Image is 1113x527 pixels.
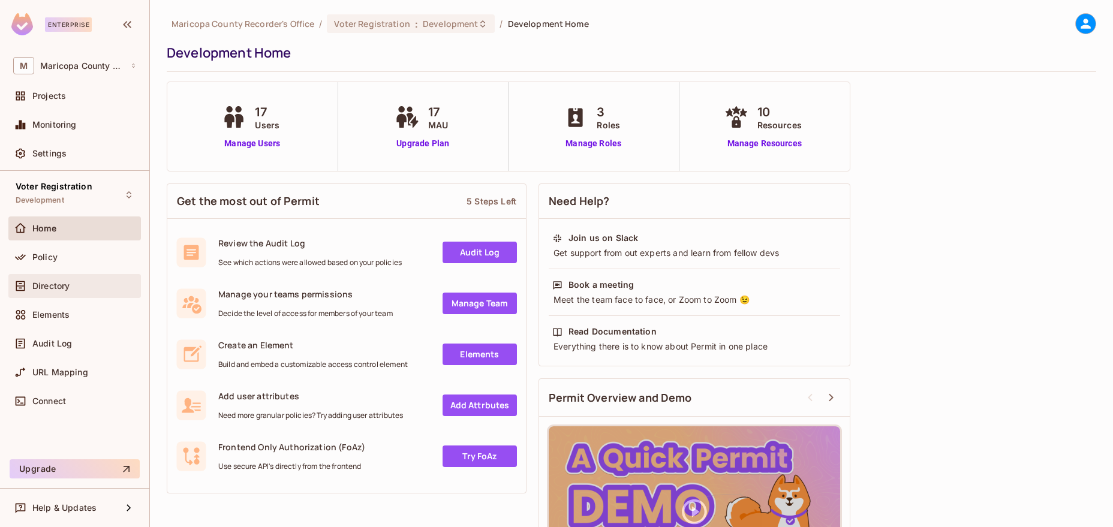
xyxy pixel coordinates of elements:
span: 3 [597,103,620,121]
span: Need more granular policies? Try adding user attributes [218,411,403,420]
span: 10 [757,103,802,121]
div: Join us on Slack [568,232,638,244]
span: Use secure API's directly from the frontend [218,462,365,471]
span: Voter Registration [334,18,410,29]
span: Development [423,18,478,29]
span: Projects [32,91,66,101]
span: URL Mapping [32,368,88,377]
span: Monitoring [32,120,77,130]
span: Home [32,224,57,233]
span: : [414,19,419,29]
div: Book a meeting [568,279,634,291]
div: Enterprise [45,17,92,32]
div: Read Documentation [568,326,657,338]
li: / [319,18,322,29]
span: See which actions were allowed based on your policies [218,258,402,267]
a: Manage Resources [721,137,808,150]
span: Directory [32,281,70,291]
span: Frontend Only Authorization (FoAz) [218,441,365,453]
div: Everything there is to know about Permit in one place [552,341,837,353]
span: Connect [32,396,66,406]
a: Audit Log [443,242,517,263]
span: Users [255,119,279,131]
a: Upgrade Plan [392,137,454,150]
span: Development [16,195,64,205]
span: Get the most out of Permit [177,194,320,209]
a: Manage Roles [561,137,626,150]
div: Development Home [167,44,1090,62]
a: Try FoAz [443,445,517,467]
span: Create an Element [218,339,408,351]
span: Add user attributes [218,390,403,402]
span: Help & Updates [32,503,97,513]
span: the active workspace [172,18,314,29]
span: Voter Registration [16,182,92,191]
span: M [13,57,34,74]
span: Elements [32,310,70,320]
a: Elements [443,344,517,365]
span: Workspace: Maricopa County Recorder's Office [40,61,124,71]
span: Manage your teams permissions [218,288,393,300]
span: Decide the level of access for members of your team [218,309,393,318]
div: Meet the team face to face, or Zoom to Zoom 😉 [552,294,837,306]
span: Roles [597,119,620,131]
span: Development Home [508,18,589,29]
li: / [500,18,503,29]
div: Get support from out experts and learn from fellow devs [552,247,837,259]
button: Upgrade [10,459,140,478]
span: Permit Overview and Demo [549,390,692,405]
span: MAU [428,119,448,131]
a: Manage Users [219,137,285,150]
span: Build and embed a customizable access control element [218,360,408,369]
span: 17 [255,103,279,121]
span: Need Help? [549,194,610,209]
span: Audit Log [32,339,72,348]
span: Policy [32,252,58,262]
img: SReyMgAAAABJRU5ErkJggg== [11,13,33,35]
span: Settings [32,149,67,158]
a: Add Attrbutes [443,395,517,416]
span: Resources [757,119,802,131]
div: 5 Steps Left [467,195,516,207]
a: Manage Team [443,293,517,314]
span: Review the Audit Log [218,237,402,249]
span: 17 [428,103,448,121]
